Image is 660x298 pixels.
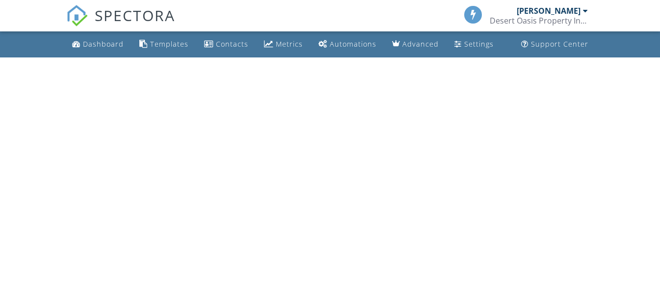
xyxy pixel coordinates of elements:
[200,35,252,54] a: Contacts
[315,35,380,54] a: Automations (Basic)
[517,6,581,16] div: [PERSON_NAME]
[531,39,588,49] div: Support Center
[66,13,175,34] a: SPECTORA
[330,39,376,49] div: Automations
[68,35,128,54] a: Dashboard
[402,39,439,49] div: Advanced
[150,39,188,49] div: Templates
[464,39,494,49] div: Settings
[260,35,307,54] a: Metrics
[66,5,88,27] img: The Best Home Inspection Software - Spectora
[517,35,592,54] a: Support Center
[490,16,588,26] div: Desert Oasis Property Inspections
[83,39,124,49] div: Dashboard
[95,5,175,26] span: SPECTORA
[276,39,303,49] div: Metrics
[135,35,192,54] a: Templates
[216,39,248,49] div: Contacts
[450,35,498,54] a: Settings
[388,35,443,54] a: Advanced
